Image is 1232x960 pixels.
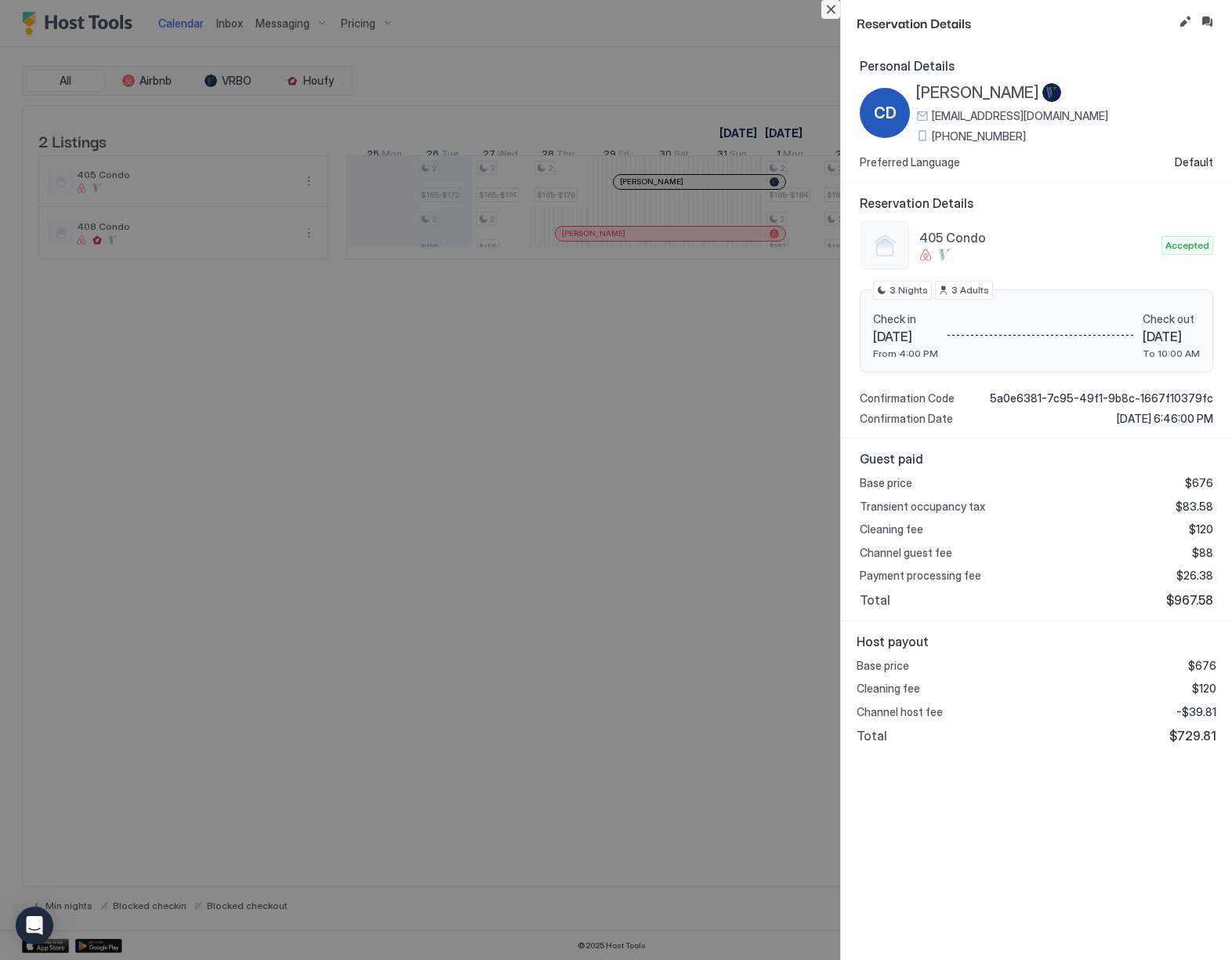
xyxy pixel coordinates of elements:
[951,283,989,297] span: 3 Adults
[916,83,1039,103] span: [PERSON_NAME]
[857,659,909,673] span: Base price
[1166,592,1213,608] span: $967.58
[1143,329,1200,344] span: [DATE]
[1176,13,1194,31] button: Edit reservation
[860,522,923,536] span: Cleaning fee
[16,907,53,944] div: Open Intercom Messenger
[932,129,1026,144] span: [PHONE_NUMBER]
[873,312,938,326] span: Check in
[874,101,897,125] span: CD
[860,195,1213,211] span: Reservation Details
[1176,705,1216,719] span: -$39.81
[860,412,953,426] span: Confirmation Date
[1192,682,1216,696] span: $120
[1143,347,1200,359] span: To 10:00 AM
[860,58,1213,74] span: Personal Details
[860,546,952,560] span: Channel guest fee
[860,569,981,583] span: Payment processing fee
[1198,13,1216,31] button: Inbox
[932,109,1108,123] span: [EMAIL_ADDRESS][DOMAIN_NAME]
[873,347,938,359] span: From 4:00 PM
[860,391,955,405] span: Confirmation Code
[1175,155,1213,169] span: Default
[857,634,1216,649] span: Host payout
[1188,659,1216,673] span: $676
[857,13,1172,32] span: Reservation Details
[857,682,920,696] span: Cleaning fee
[1143,312,1200,326] span: Check out
[1176,500,1213,514] span: $83.58
[860,500,985,514] span: Transient occupancy tax
[860,476,912,490] span: Base price
[1117,412,1213,426] span: [DATE] 6:46:00 PM
[1192,546,1213,560] span: $88
[1185,476,1213,490] span: $676
[990,391,1213,405] span: 5a0e6381-7c95-49f1-9b8c-1667f10379fc
[873,329,938,344] span: [DATE]
[919,230,1155,245] span: 405 Condo
[890,283,928,297] span: 3 Nights
[860,155,960,169] span: Preferred Language
[857,705,943,719] span: Channel host fee
[1189,522,1213,536] span: $120
[1165,238,1209,253] span: Accepted
[1169,728,1216,744] span: $729.81
[1176,569,1213,583] span: $26.38
[857,728,887,744] span: Total
[860,451,1213,467] span: Guest paid
[860,592,890,608] span: Total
